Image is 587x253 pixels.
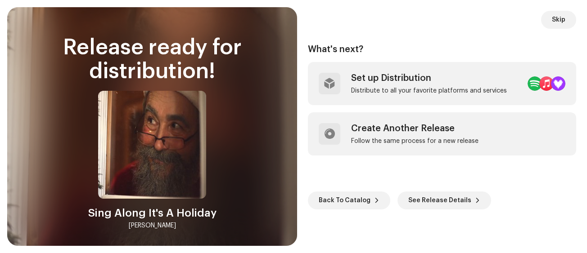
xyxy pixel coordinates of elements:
div: Release ready for distribution! [18,36,286,84]
div: Sing Along It's A Holiday [88,206,217,220]
button: Back To Catalog [308,191,390,209]
div: [PERSON_NAME] [129,220,176,231]
div: What's next? [308,44,576,55]
div: Distribute to all your favorite platforms and services [351,87,507,94]
re-a-post-create-item: Set up Distribution [308,62,576,105]
div: Create Another Release [351,123,479,134]
button: Skip [541,11,576,29]
span: Skip [552,11,565,29]
img: 79d7068b-4c57-4e23-b2f1-d6c0848247ee [98,91,206,199]
div: Set up Distribution [351,73,507,84]
re-a-post-create-item: Create Another Release [308,112,576,155]
button: See Release Details [397,191,491,209]
span: Back To Catalog [319,191,370,209]
div: Follow the same process for a new release [351,138,479,145]
span: See Release Details [408,191,471,209]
